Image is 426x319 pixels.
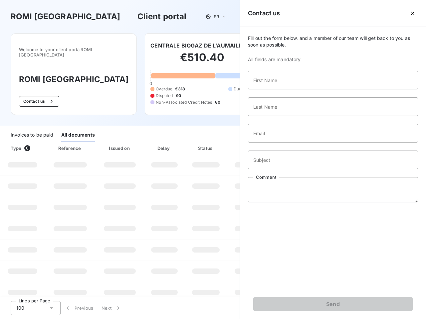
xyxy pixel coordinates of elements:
[58,146,81,151] div: Reference
[16,305,24,311] span: 100
[61,128,95,142] div: All documents
[228,145,271,152] div: Amount
[98,301,125,315] button: Next
[248,56,418,63] span: All fields are mandatory
[248,97,418,116] input: placeholder
[176,93,181,99] span: €0
[149,81,152,86] span: 0
[19,73,128,85] h3: ROMI [GEOGRAPHIC_DATA]
[234,86,241,92] span: Due
[19,96,59,107] button: Contact us
[61,301,98,315] button: Previous
[156,93,173,99] span: Disputed
[11,128,53,142] div: Invoices to be paid
[145,145,183,152] div: Delay
[7,145,44,152] div: Type
[214,14,219,19] span: FR
[248,9,280,18] h5: Contact us
[19,47,128,57] span: Welcome to your client portal ROMI [GEOGRAPHIC_DATA]
[150,51,254,71] h2: €510.40
[137,11,187,23] h3: Client portal
[24,145,30,151] span: 0
[97,145,143,152] div: Issued on
[248,35,418,48] span: Fill out the form below, and a member of our team will get back to you as soon as possible.
[248,151,418,169] input: placeholder
[150,42,254,50] h6: CENTRALE BIOGAZ DE L'AUMAILLERIE
[248,124,418,143] input: placeholder
[186,145,226,152] div: Status
[156,86,172,92] span: Overdue
[248,71,418,89] input: placeholder
[175,86,185,92] span: €318
[215,99,220,105] span: €0
[11,11,120,23] h3: ROMI [GEOGRAPHIC_DATA]
[156,99,212,105] span: Non-Associated Credit Notes
[253,297,413,311] button: Send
